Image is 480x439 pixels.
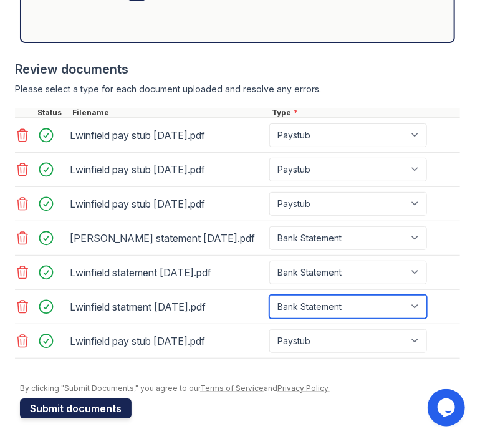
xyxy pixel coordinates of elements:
[70,263,264,282] div: Lwinfield statement [DATE].pdf
[20,398,132,418] button: Submit documents
[70,125,264,145] div: Lwinfield pay stub [DATE].pdf
[35,108,70,118] div: Status
[428,389,468,427] iframe: chat widget
[20,384,460,393] div: By clicking "Submit Documents," you agree to our and
[277,384,330,393] a: Privacy Policy.
[200,384,264,393] a: Terms of Service
[70,228,264,248] div: [PERSON_NAME] statement [DATE].pdf
[70,297,264,317] div: Lwinfield statment [DATE].pdf
[15,83,460,95] div: Please select a type for each document uploaded and resolve any errors.
[70,194,264,214] div: Lwinfield pay stub [DATE].pdf
[70,108,269,118] div: Filename
[70,331,264,351] div: Lwinfield pay stub [DATE].pdf
[15,60,460,78] div: Review documents
[70,160,264,180] div: Lwinfield pay stub [DATE].pdf
[269,108,460,118] div: Type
